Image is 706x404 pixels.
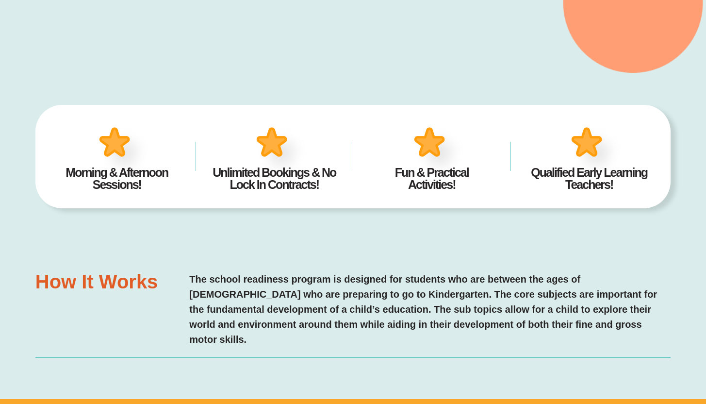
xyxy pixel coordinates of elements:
button: Add or edit images [275,1,288,15]
h4: Fun & Practical Activities! [368,167,496,191]
h3: How it works [35,272,180,291]
iframe: Chat Widget [540,294,706,404]
span: of ⁨0⁩ [102,1,116,15]
button: Text [247,1,261,15]
h4: Morning & Afternoon Sessions! [53,167,181,191]
h4: Unlimited Bookings & No Lock In Contracts! [210,167,338,191]
h2: The school readiness program is designed for students who are between the ages of [DEMOGRAPHIC_DA... [189,272,671,347]
h4: Qualified Early Learning Teachers! [525,167,653,191]
button: Draw [261,1,275,15]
